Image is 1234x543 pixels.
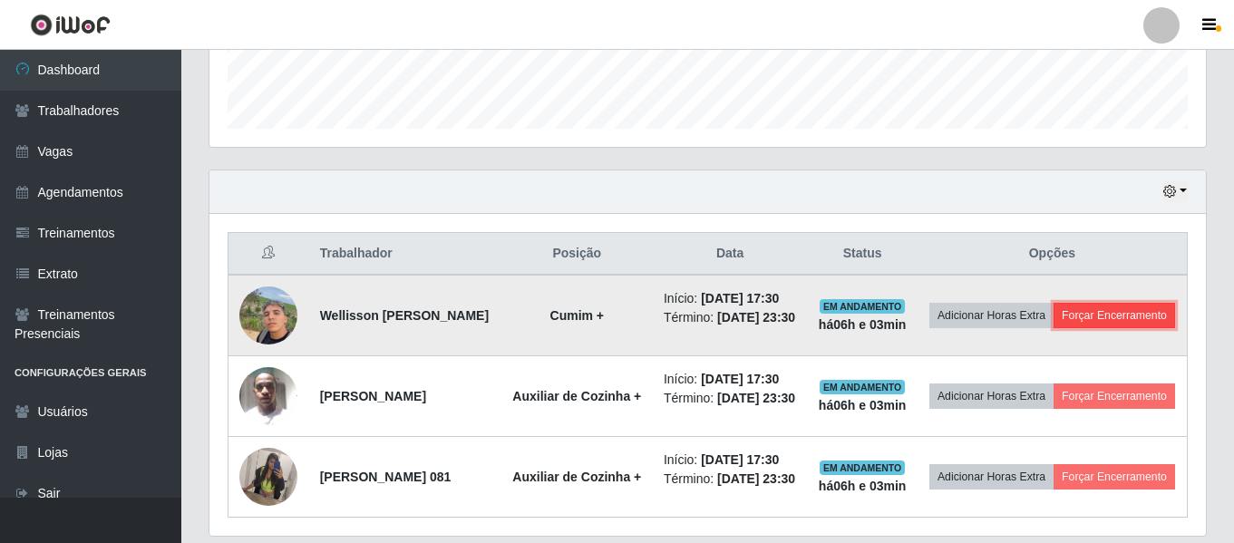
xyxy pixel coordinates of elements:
strong: Auxiliar de Cozinha + [512,389,641,403]
th: Data [653,233,807,276]
time: [DATE] 17:30 [701,372,779,386]
strong: [PERSON_NAME] 081 [320,470,452,484]
th: Trabalhador [309,233,501,276]
li: Início: [664,289,796,308]
th: Opções [918,233,1188,276]
strong: há 06 h e 03 min [819,479,907,493]
strong: há 06 h e 03 min [819,398,907,412]
li: Término: [664,308,796,327]
th: Posição [501,233,653,276]
time: [DATE] 17:30 [701,291,779,305]
strong: Wellisson [PERSON_NAME] [320,308,489,323]
li: Término: [664,470,796,489]
li: Início: [664,451,796,470]
button: Forçar Encerramento [1054,303,1175,328]
th: Status [807,233,917,276]
time: [DATE] 23:30 [717,391,795,405]
li: Início: [664,370,796,389]
strong: há 06 h e 03 min [819,317,907,332]
button: Forçar Encerramento [1054,464,1175,490]
strong: [PERSON_NAME] [320,389,426,403]
button: Adicionar Horas Extra [929,303,1054,328]
time: [DATE] 17:30 [701,452,779,467]
time: [DATE] 23:30 [717,310,795,325]
span: EM ANDAMENTO [820,299,906,314]
strong: Auxiliar de Cozinha + [512,470,641,484]
button: Forçar Encerramento [1054,383,1175,409]
button: Adicionar Horas Extra [929,464,1054,490]
img: 1689468320787.jpeg [239,357,297,434]
li: Término: [664,389,796,408]
span: EM ANDAMENTO [820,380,906,394]
span: EM ANDAMENTO [820,461,906,475]
img: 1744816648725.jpeg [239,438,297,515]
strong: Cumim + [550,308,605,323]
img: 1741957735844.jpeg [239,276,297,354]
button: Adicionar Horas Extra [929,383,1054,409]
img: CoreUI Logo [30,14,111,36]
time: [DATE] 23:30 [717,471,795,486]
